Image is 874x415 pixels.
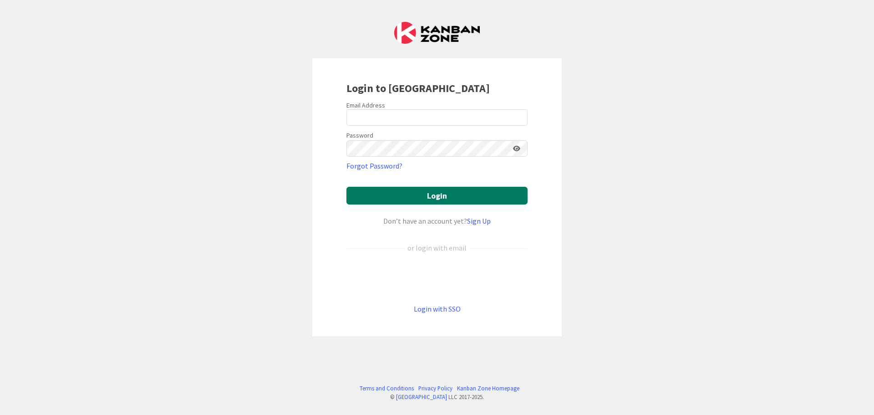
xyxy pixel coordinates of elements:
div: Don’t have an account yet? [346,215,528,226]
label: Email Address [346,101,385,109]
label: Password [346,131,373,140]
a: [GEOGRAPHIC_DATA] [396,393,447,400]
a: Sign Up [467,216,491,225]
a: Terms and Conditions [360,384,414,393]
div: or login with email [405,242,469,253]
a: Privacy Policy [418,384,452,393]
button: Login [346,187,528,205]
img: Kanban Zone [394,22,480,44]
a: Kanban Zone Homepage [457,384,519,393]
a: Forgot Password? [346,160,402,171]
a: Login with SSO [414,304,461,313]
b: Login to [GEOGRAPHIC_DATA] [346,81,490,95]
div: © LLC 2017- 2025 . [355,393,519,401]
iframe: Bouton "Se connecter avec Google" [342,268,532,288]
